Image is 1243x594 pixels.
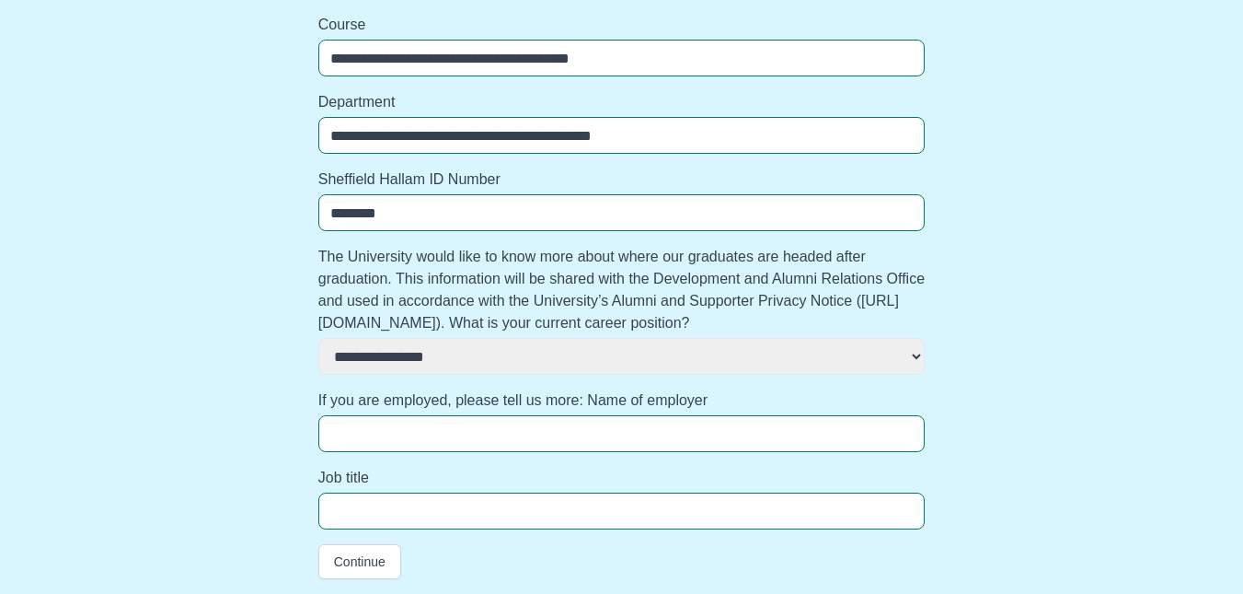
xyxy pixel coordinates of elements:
label: Sheffield Hallam ID Number [318,169,926,191]
label: If you are employed, please tell us more: Name of employer [318,390,926,412]
label: The University would like to know more about where our graduates are headed after graduation. Thi... [318,246,926,334]
label: Department [318,91,926,113]
button: Continue [318,544,401,579]
label: Course [318,14,926,36]
label: Job title [318,467,926,489]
